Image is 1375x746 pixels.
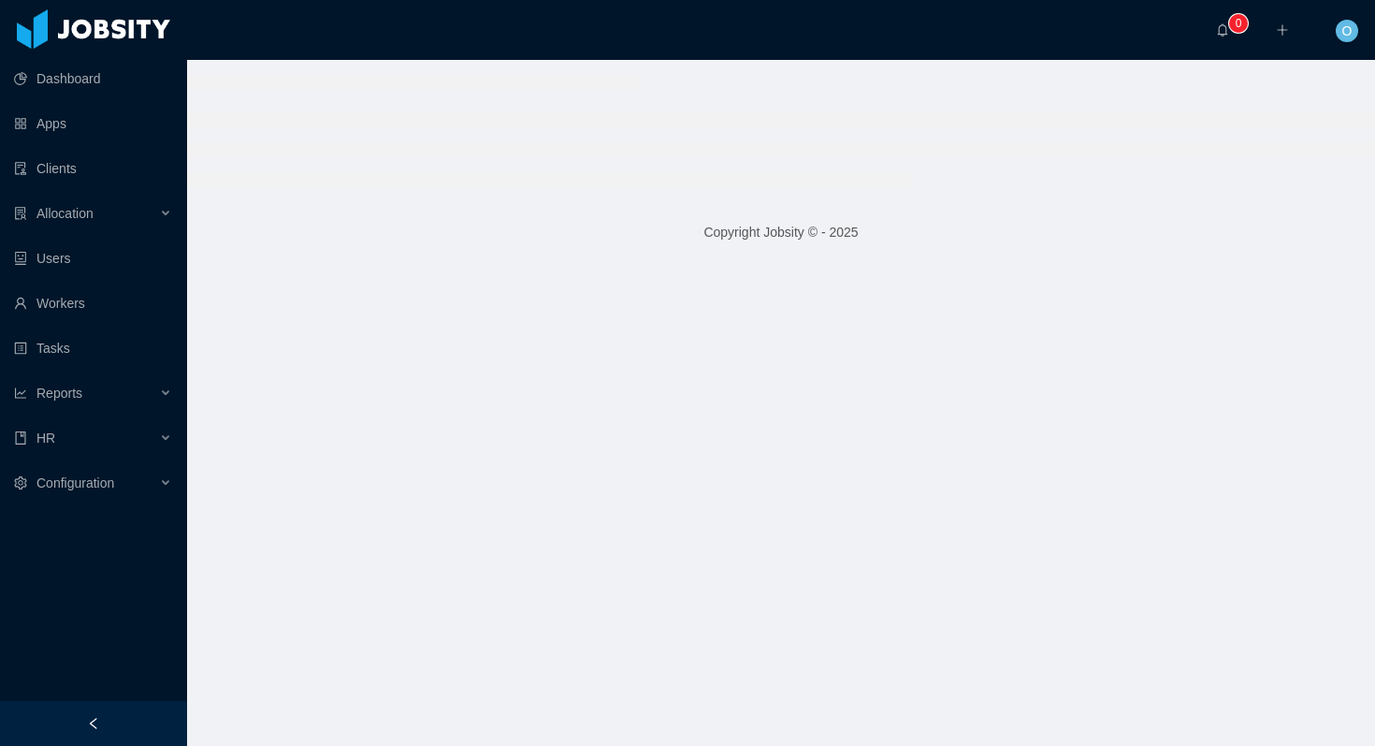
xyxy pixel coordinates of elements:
i: icon: line-chart [14,387,27,400]
footer: Copyright Jobsity © - 2025 [187,200,1375,265]
span: Configuration [36,475,114,490]
span: O [1342,20,1353,42]
a: icon: auditClients [14,150,172,187]
i: icon: plus [1276,23,1289,37]
a: icon: appstoreApps [14,105,172,142]
sup: 0 [1229,14,1248,33]
span: Allocation [36,206,94,221]
i: icon: setting [14,476,27,490]
span: Reports [36,386,82,401]
i: icon: book [14,432,27,445]
span: HR [36,431,55,446]
a: icon: pie-chartDashboard [14,60,172,97]
i: icon: solution [14,207,27,220]
i: icon: bell [1216,23,1229,37]
a: icon: profileTasks [14,329,172,367]
a: icon: userWorkers [14,285,172,322]
a: icon: robotUsers [14,240,172,277]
